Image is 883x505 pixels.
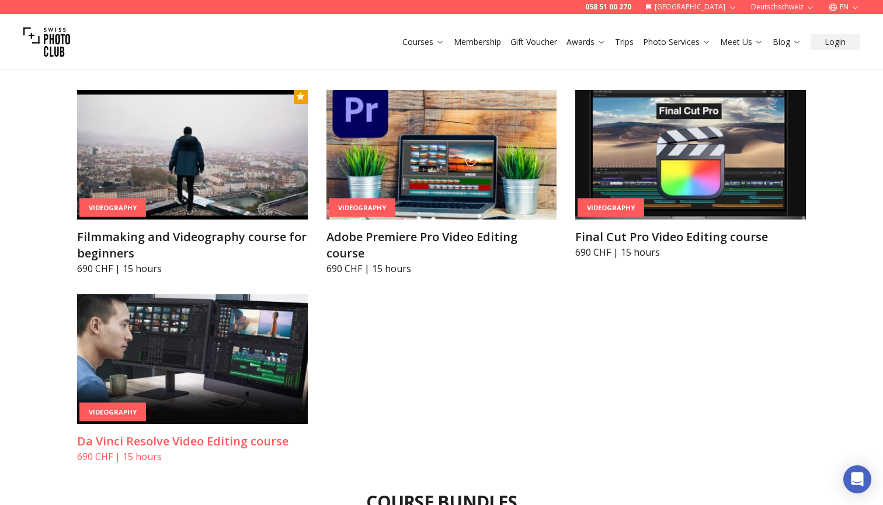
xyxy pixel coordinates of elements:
img: Final Cut Pro Video Editing course [575,90,806,220]
a: Blog [773,36,801,48]
img: Filmmaking and Videography course for beginners [77,90,308,220]
a: Final Cut Pro Video Editing courseVideographyFinal Cut Pro Video Editing course690 CHF | 15 hours [575,90,806,259]
a: Filmmaking and Videography course for beginnersVideographyFilmmaking and Videography course for b... [77,90,308,276]
a: Awards [566,36,606,48]
a: Trips [615,36,634,48]
button: Awards [562,34,610,50]
div: Open Intercom Messenger [843,465,871,493]
a: Photo Services [643,36,711,48]
button: Blog [768,34,806,50]
div: Videography [79,402,146,422]
a: Courses [402,36,444,48]
a: Adobe Premiere Pro Video Editing courseVideographyAdobe Premiere Pro Video Editing course690 CHF ... [326,90,557,276]
a: Gift Voucher [510,36,557,48]
p: 690 CHF | 15 hours [77,262,308,276]
div: Videography [329,198,395,217]
img: Da Vinci Resolve Video Editing course [77,294,308,424]
a: Meet Us [720,36,763,48]
div: Videography [578,198,644,217]
img: Swiss photo club [23,19,70,65]
img: Adobe Premiere Pro Video Editing course [326,90,557,220]
button: Gift Voucher [506,34,562,50]
p: 690 CHF | 15 hours [326,262,557,276]
button: Login [811,34,860,50]
div: Videography [79,198,146,217]
h3: Final Cut Pro Video Editing course [575,229,806,245]
p: 690 CHF | 15 hours [77,450,308,464]
a: Membership [454,36,501,48]
button: Membership [449,34,506,50]
button: Courses [398,34,449,50]
button: Meet Us [715,34,768,50]
h3: Filmmaking and Videography course for beginners [77,229,308,262]
button: Photo Services [638,34,715,50]
p: 690 CHF | 15 hours [575,245,806,259]
a: Da Vinci Resolve Video Editing courseVideographyDa Vinci Resolve Video Editing course690 CHF | 15... [77,294,308,464]
h3: Da Vinci Resolve Video Editing course [77,433,308,450]
a: 058 51 00 270 [585,2,631,12]
button: Trips [610,34,638,50]
h3: Adobe Premiere Pro Video Editing course [326,229,557,262]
